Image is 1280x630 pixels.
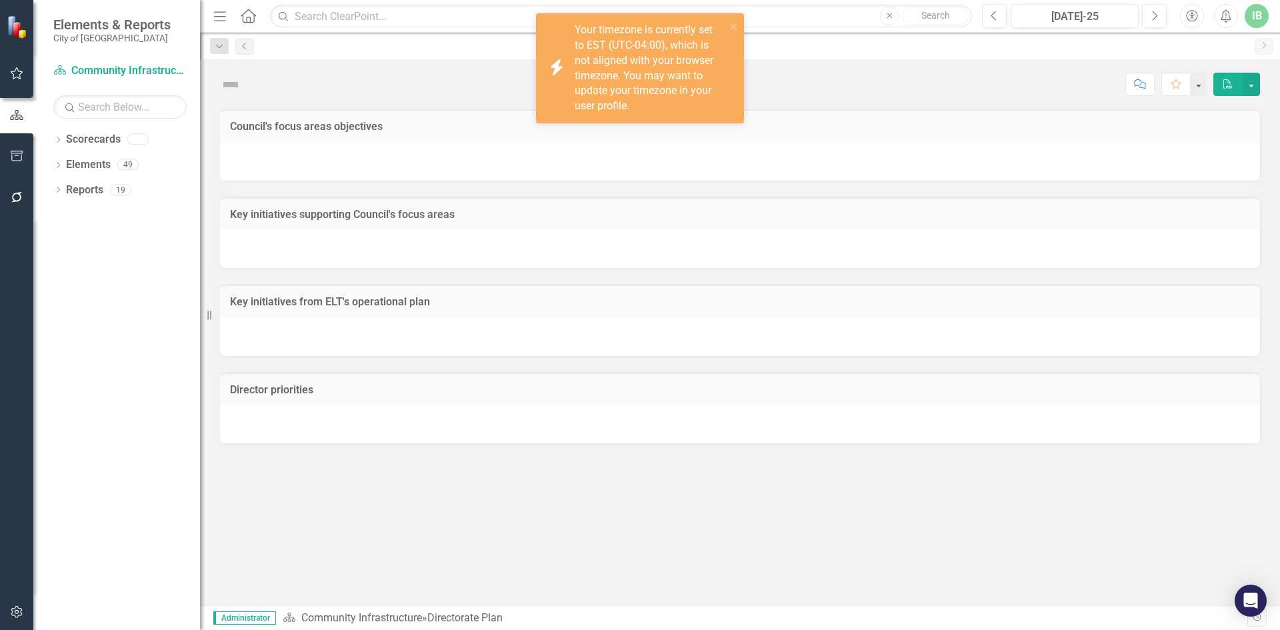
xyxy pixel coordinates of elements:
[283,611,1247,626] div: »
[1245,4,1269,28] button: IB
[53,95,187,119] input: Search Below...
[66,183,103,198] a: Reports
[53,17,171,33] span: Elements & Reports
[110,184,131,195] div: 19
[66,132,121,147] a: Scorecards
[427,611,503,624] div: Directorate Plan
[1011,4,1139,28] button: [DATE]-25
[230,384,1250,396] h3: Director priorities
[230,209,1250,221] h3: Key initiatives supporting Council's focus areas
[729,19,739,34] button: close
[1235,585,1267,617] div: Open Intercom Messenger
[270,5,972,28] input: Search ClearPoint...
[1015,9,1134,25] div: [DATE]-25
[213,611,276,625] span: Administrator
[117,159,139,171] div: 49
[230,296,1250,308] h3: Key initiatives from ELT's operational plan
[921,10,950,21] span: Search
[301,611,422,624] a: Community Infrastructure
[575,23,725,114] div: Your timezone is currently set to EST (UTC-04:00), which is not aligned with your browser timezon...
[220,74,241,95] img: Not Defined
[230,121,1250,133] h3: Council's focus areas objectives
[6,14,31,39] img: ClearPoint Strategy
[53,33,171,43] small: City of [GEOGRAPHIC_DATA]
[902,7,969,25] button: Search
[53,63,187,79] a: Community Infrastructure
[66,157,111,173] a: Elements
